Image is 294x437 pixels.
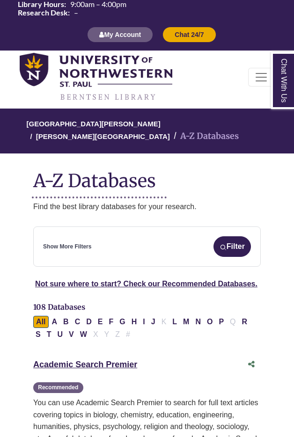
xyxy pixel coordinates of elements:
span: Recommended [33,382,83,393]
nav: breadcrumb [33,109,261,153]
button: Filter Results V [66,328,77,341]
div: Alpha-list to filter by first letter of database name [33,318,251,338]
button: Filter [213,236,251,257]
th: Research Desk: [14,8,70,17]
button: Filter Results F [106,316,116,328]
button: Filter Results S [33,328,44,341]
button: Filter Results P [216,316,227,328]
button: Toggle navigation [248,68,274,87]
p: Find the best library databases for your research. [33,201,261,213]
a: Academic Search Premier [33,360,137,369]
button: Filter Results D [83,316,95,328]
a: Not sure where to start? Check our Recommended Databases. [35,280,257,288]
a: Show More Filters [43,242,91,251]
button: Filter Results U [55,328,66,341]
button: Filter Results I [140,316,147,328]
img: library_home [20,53,172,102]
button: Chat 24/7 [162,27,216,43]
a: [PERSON_NAME][GEOGRAPHIC_DATA] [36,131,170,140]
button: Filter Results C [72,316,83,328]
span: 108 Databases [33,302,85,312]
button: Filter Results J [148,316,158,328]
button: Share this database [242,356,261,373]
button: Filter Results E [95,316,106,328]
button: Filter Results B [60,316,72,328]
a: Chat 24/7 [162,30,216,38]
button: Filter Results L [169,316,180,328]
button: Filter Results H [129,316,140,328]
button: Filter Results G [117,316,128,328]
li: A-Z Databases [170,130,239,143]
button: Filter Results R [239,316,250,328]
span: – [74,9,78,16]
button: My Account [87,27,153,43]
h1: A-Z Databases [33,163,261,191]
button: Filter Results W [77,328,90,341]
button: All [33,316,48,328]
button: Filter Results N [192,316,204,328]
button: Filter Results A [49,316,60,328]
button: Filter Results O [204,316,215,328]
a: My Account [87,30,153,38]
button: Filter Results T [44,328,54,341]
span: 9:00am – 4:00pm [70,0,126,8]
button: Filter Results M [180,316,192,328]
a: [GEOGRAPHIC_DATA][PERSON_NAME] [27,118,161,128]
